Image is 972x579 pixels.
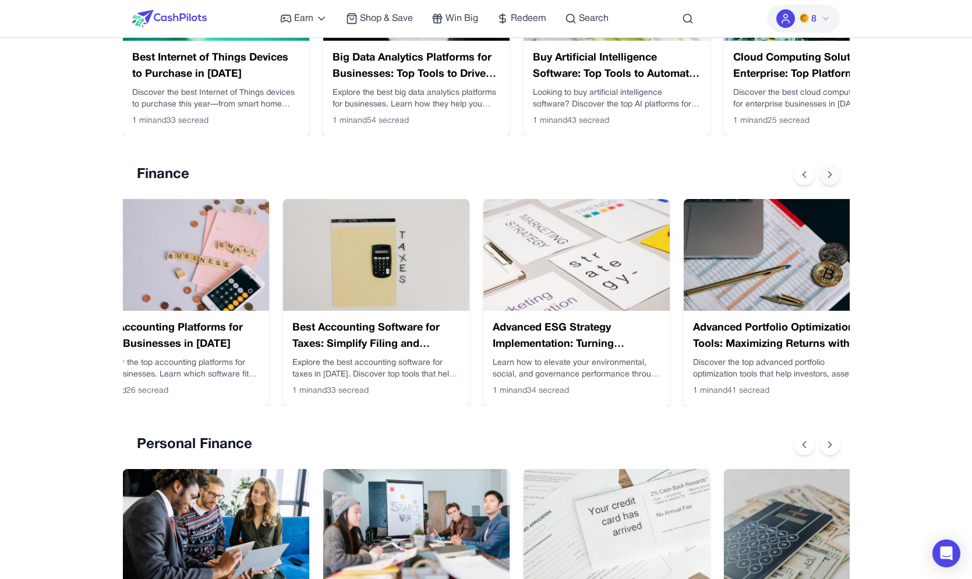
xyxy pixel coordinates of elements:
[693,385,769,397] span: 1 min and 41 sec read
[684,199,870,311] img: Advanced Portfolio Optimization Tools: Maximizing Returns with Smart Analytics
[511,12,546,26] span: Redeem
[432,12,478,26] a: Win Big
[497,12,546,26] a: Redeem
[493,320,660,353] h3: Advanced ESG Strategy Implementation: Turning Sustainability into Strategic Advantage
[579,12,609,26] span: Search
[132,115,208,127] span: 1 min and 33 sec read
[294,12,313,26] span: Earn
[333,50,500,83] h3: Big Data Analytics Platforms for Businesses: Top Tools to Drive Smarter Decisions
[493,357,660,381] p: Learn how to elevate your environmental, social, and governance performance through advanced ESG ...
[360,12,413,26] span: Shop & Save
[733,50,901,83] h3: Cloud Computing Solutions for Enterprise: Top Platforms to Power Scalable Growth
[565,12,609,26] a: Search
[446,12,478,26] span: Win Big
[92,357,260,381] p: Discover the top accounting platforms for small businesses. Learn which software fits your needs,...
[333,87,500,111] p: Explore the best big data analytics platforms for businesses. Learn how they help you extract ins...
[733,115,810,127] span: 1 min and 25 sec read
[92,320,260,353] h3: Best Accounting Platforms for Small Businesses in [DATE]
[137,435,252,454] h2: Personal Finance
[533,87,701,111] p: Looking to buy artificial intelligence software? Discover the top AI platforms for businesses in ...
[693,320,861,353] h3: Advanced Portfolio Optimization Tools: Maximizing Returns with Smart Analytics
[533,50,701,83] h3: Buy Artificial Intelligence Software: Top Tools to Automate and Innovate in [DATE]
[733,87,901,111] p: Discover the best cloud computing solutions for enterprise businesses in [DATE]. Learn how to cho...
[292,357,460,381] p: Explore the best accounting software for taxes in [DATE]. Discover top tools that help small busi...
[800,13,809,23] img: PMs
[767,5,840,33] button: PMs8
[693,357,861,381] p: Discover the top advanced portfolio optimization tools that help investors, asset managers, and f...
[493,385,569,397] span: 1 min and 34 sec read
[333,115,409,127] span: 1 min and 54 sec read
[283,199,469,311] img: Best Accounting Software for Taxes: Simplify Filing and Maximize Deductions
[533,115,609,127] span: 1 min and 43 sec read
[83,199,269,311] img: Best Accounting Platforms for Small Businesses in 2025
[811,12,817,26] span: 8
[292,320,460,353] h3: Best Accounting Software for Taxes: Simplify Filing and Maximize Deductions
[292,385,369,397] span: 1 min and 33 sec read
[346,12,413,26] a: Shop & Save
[132,87,300,111] p: Discover the best Internet of Things devices to purchase this year—from smart home security to co...
[92,385,168,397] span: 1 min and 26 sec read
[280,12,327,26] a: Earn
[483,199,670,311] img: Advanced ESG Strategy Implementation: Turning Sustainability into Strategic Advantage
[132,10,207,27] img: CashPilots Logo
[932,539,960,567] div: Open Intercom Messenger
[132,50,300,83] h3: Best Internet of Things Devices to Purchase in [DATE]
[137,165,189,184] h2: Finance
